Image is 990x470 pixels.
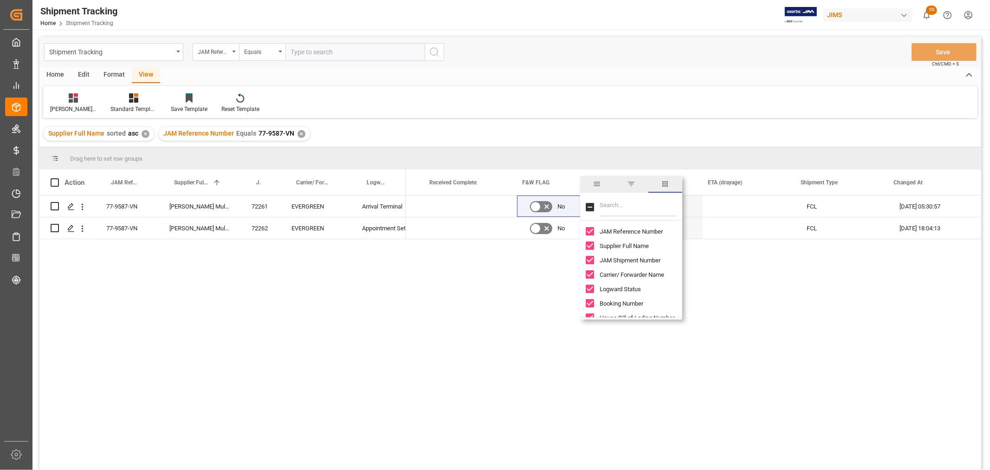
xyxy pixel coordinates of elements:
button: show 10 new notifications [916,5,937,26]
span: Supplier Full Name [48,130,104,137]
span: Supplier Full Name [600,242,649,249]
div: Reset Template [221,105,259,113]
span: JAM Shipment Number [256,179,261,186]
span: Equals [236,130,256,137]
span: No [557,196,565,217]
div: Arrival Terminal [362,196,395,217]
div: [PERSON_NAME]'s tracking all # _5 [50,105,97,113]
div: 72262 [240,217,280,239]
div: Shipment Tracking [40,4,117,18]
div: ✕ [298,130,305,138]
div: Logward Status column toggle visibility (visible) [586,282,688,296]
span: Drag here to set row groups [70,155,142,162]
button: Help Center [937,5,958,26]
div: FCL [796,196,888,217]
div: Appointment Set Up [362,218,395,239]
div: Format [97,67,132,83]
div: House Bill of Lading Number column toggle visibility (visible) [586,311,688,325]
div: Supplier Full Name column toggle visibility (visible) [586,239,688,253]
div: 72261 [240,196,280,217]
input: Type to search [285,43,425,61]
button: search button [425,43,444,61]
span: JAM Reference Number [111,179,139,186]
div: Standard Templates [110,105,157,113]
span: Ctrl/CMD + S [932,60,959,67]
span: F&W FLAG [522,179,550,186]
div: [PERSON_NAME] Multimedia [GEOGRAPHIC_DATA] [158,217,240,239]
span: Carrier/ Forwarder Name [296,179,331,186]
div: JIMS [823,8,912,22]
span: 77-9587-VN [259,130,294,137]
div: Edit [71,67,97,83]
span: sorted [107,130,126,137]
div: [DATE] 18:04:13 [888,217,981,239]
span: columns [648,176,682,193]
button: open menu [239,43,285,61]
button: JIMS [823,6,916,24]
div: [PERSON_NAME] Multimedia [GEOGRAPHIC_DATA] [158,196,240,217]
div: Press SPACE to select this row. [39,196,406,217]
span: No [557,218,565,239]
div: View [132,67,160,83]
span: 10 [926,6,937,15]
div: ✕ [142,130,149,138]
span: Received Complete [429,179,477,186]
span: House Bill of Lading Number [600,314,674,321]
div: Save Template [171,105,207,113]
div: Action [65,178,84,187]
div: 77-9587-VN [95,217,158,239]
span: general [580,176,614,193]
div: JAM Reference Number [198,46,229,56]
span: Carrier/ Forwarder Name [600,271,664,278]
span: Changed At [893,179,923,186]
button: Save [912,43,977,61]
div: JAM Shipment Number column toggle visibility (visible) [586,253,688,268]
span: JAM Reference Number [600,228,663,235]
div: Press SPACE to select this row. [39,217,406,239]
div: Booking Number column toggle visibility (visible) [586,296,688,311]
div: [DATE] 05:30:57 [888,196,981,217]
div: Home [39,67,71,83]
span: Logward Status [367,179,386,186]
a: Home [40,20,56,26]
div: JAM Reference Number column toggle visibility (visible) [586,224,688,239]
span: JAM Reference Number [163,130,234,137]
span: JAM Shipment Number [600,257,660,264]
span: Logward Status [600,286,641,293]
div: EVERGREEN [280,196,351,217]
div: FCL [796,217,888,239]
div: Shipment Tracking [49,46,173,57]
span: Shipment Type [801,179,838,186]
span: filter [614,176,648,193]
span: Supplier Full Name [174,179,209,186]
div: EVERGREEN [280,217,351,239]
div: 77-9587-VN [95,196,158,217]
img: Exertis%20JAM%20-%20Email%20Logo.jpg_1722504956.jpg [785,7,817,23]
button: open menu [44,43,183,61]
button: open menu [193,43,239,61]
span: ETA (drayage) [708,179,742,186]
span: asc [128,130,138,137]
input: Filter Columns Input [600,198,677,216]
div: Carrier/ Forwarder Name column toggle visibility (visible) [586,268,688,282]
span: Booking Number [600,300,643,307]
div: Equals [244,46,276,56]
